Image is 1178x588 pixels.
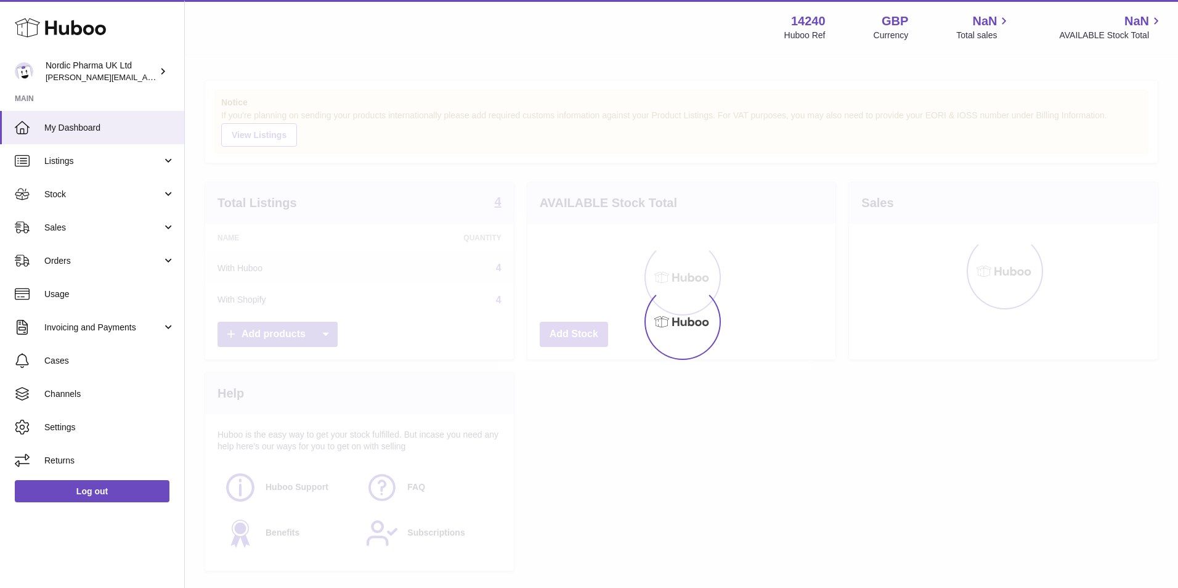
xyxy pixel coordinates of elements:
span: My Dashboard [44,122,175,134]
span: Cases [44,355,175,367]
span: Settings [44,422,175,433]
span: Sales [44,222,162,234]
span: NaN [1124,13,1149,30]
span: Usage [44,288,175,300]
a: NaN Total sales [956,13,1011,41]
div: Huboo Ref [784,30,826,41]
span: [PERSON_NAME][EMAIL_ADDRESS][DOMAIN_NAME] [46,72,247,82]
span: Stock [44,189,162,200]
strong: GBP [882,13,908,30]
span: NaN [972,13,997,30]
div: Currency [874,30,909,41]
div: Nordic Pharma UK Ltd [46,60,156,83]
a: Log out [15,480,169,502]
span: Listings [44,155,162,167]
img: joe.plant@parapharmdev.com [15,62,33,81]
span: Returns [44,455,175,467]
a: NaN AVAILABLE Stock Total [1059,13,1163,41]
span: AVAILABLE Stock Total [1059,30,1163,41]
span: Total sales [956,30,1011,41]
strong: 14240 [791,13,826,30]
span: Channels [44,388,175,400]
span: Orders [44,255,162,267]
span: Invoicing and Payments [44,322,162,333]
